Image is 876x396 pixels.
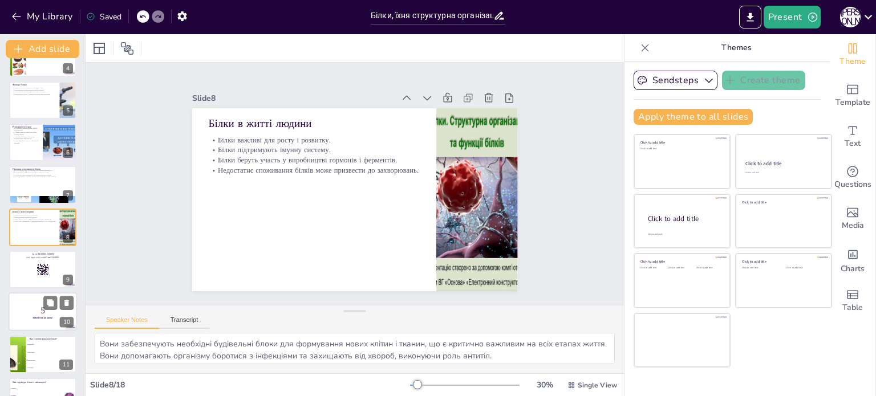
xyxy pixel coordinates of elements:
div: 7 [9,166,76,203]
div: 6 [9,124,76,161]
p: Різноманіття білків [13,125,39,129]
p: Яка структура білків є найвищою? [13,381,56,384]
p: Білки беруть участь у виробництві гормонів і ферментів. [258,64,423,213]
div: Add text boxes [830,116,875,157]
p: Білки виконують будівельну функцію. [13,87,56,89]
button: Speaker Notes [95,316,159,329]
div: 8 [63,232,73,243]
div: Add charts and graphs [830,239,875,280]
p: У живій природі може бути понад мільярд білків. [13,132,39,136]
div: Click to add text [745,172,821,174]
span: Table [842,301,863,314]
p: Яка основна функція білків? [29,337,73,341]
p: В організмі людини близько 60 000 видів білків. [13,127,39,131]
button: Apply theme to all slides [634,109,753,125]
div: 11 [59,360,73,370]
p: Взаємодії білків з іншими молекулами визначають їхні функції. [13,176,73,178]
p: and login with code [13,256,73,259]
div: Click to add title [742,199,824,204]
div: Click to add title [648,214,721,224]
div: Slide 8 [287,7,445,150]
button: Sendsteps [634,71,717,90]
button: Duplicate Slide [43,296,57,310]
div: 10 [60,317,74,328]
p: Різноманіття білків обумовлене комбінаціями амінокислот. [13,170,73,172]
div: Click to add title [640,259,722,264]
div: 11 [9,336,76,373]
span: Template [836,96,870,109]
span: Questions [834,178,871,191]
div: Click to add text [640,267,666,270]
span: Будівельна [28,344,76,345]
p: Послідовність амінокислот визначає структуру білка. [13,172,73,174]
p: Функції білків [13,83,56,86]
p: Themes [654,34,818,62]
div: Click to add text [742,267,778,270]
p: Go to [13,252,73,256]
p: Білки підтримують імунну систему. [13,216,56,218]
div: 9 [63,275,73,285]
div: Click to add title [745,160,821,167]
span: Первинна [11,388,59,389]
div: Add ready made slides [830,75,875,116]
button: Ш [PERSON_NAME] [840,6,861,28]
div: Click to add body [648,233,720,236]
div: 4 [63,63,73,74]
div: Click to add text [786,267,822,270]
div: Click to add text [668,267,694,270]
p: Білки в житті людини [13,210,56,213]
div: 10 [9,293,77,332]
span: Single View [578,381,617,390]
p: Білки в житті людини [281,35,448,188]
p: Білки-ферменти прискорюють хімічні реакції. [13,89,56,91]
div: Saved [86,11,121,22]
p: 5 [12,304,74,317]
strong: Готуйтеся до квізу! [33,317,52,320]
span: Media [842,219,864,232]
button: Delete Slide [60,296,74,310]
p: Білки важливі для росту і розвитку. [272,50,436,198]
div: 7 [63,190,73,201]
p: Кожен вид білка виконує специфічні функції. [13,140,39,144]
div: Add images, graphics, shapes or video [830,198,875,239]
div: 8 [9,209,76,246]
div: Click to add title [640,140,722,145]
p: Недостатнє споживання білків може призвести до захворювань. [252,72,416,221]
span: Charts [841,263,865,275]
button: Create theme [722,71,805,90]
p: Білки можуть виконувати транспортну функцію. [13,91,56,93]
p: Недостатнє споживання білків може призвести до захворювань. [13,220,56,222]
p: Білки беруть участь у передачі сигналів між клітинами. [13,93,56,95]
div: 6 [63,148,73,158]
span: Сигнальна [28,367,76,368]
div: 9 [9,251,76,288]
button: Export to PowerPoint [739,6,761,28]
div: Ш [PERSON_NAME] [840,7,861,27]
button: Transcript [159,316,210,329]
div: Slide 8 / 18 [90,379,410,390]
div: Get real-time input from your audience [830,157,875,198]
span: Position [120,42,134,55]
p: Білки важливі для росту і розвитку. [13,214,56,216]
div: 30 % [531,379,558,390]
p: Білки беруть участь у виробництві гормонів і ферментів. [13,218,56,221]
span: Text [845,137,861,150]
div: Click to add text [640,148,722,150]
input: Insert title [371,7,493,24]
textarea: Вони забезпечують необхідні будівельні блоки для формування нових клітин і тканин, що є критично ... [95,333,615,364]
p: Різноманіття білків обумовлене комбінаціями амінокислот. [13,136,39,140]
span: Каталізаторна [28,360,76,361]
span: Транспортна [28,352,76,353]
p: Білки підтримують імунну систему. [265,57,429,206]
div: Change the overall theme [830,34,875,75]
p: Структурні зміни впливають на функціональність білків. [13,174,73,177]
button: Add slide [6,40,79,58]
div: Add a table [830,280,875,321]
div: Layout [90,39,108,58]
strong: [DOMAIN_NAME] [38,253,54,256]
div: 4 [9,39,76,76]
div: 5 [63,105,73,116]
span: Theme [839,55,866,68]
div: 5 [9,81,76,119]
button: My Library [9,7,78,26]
